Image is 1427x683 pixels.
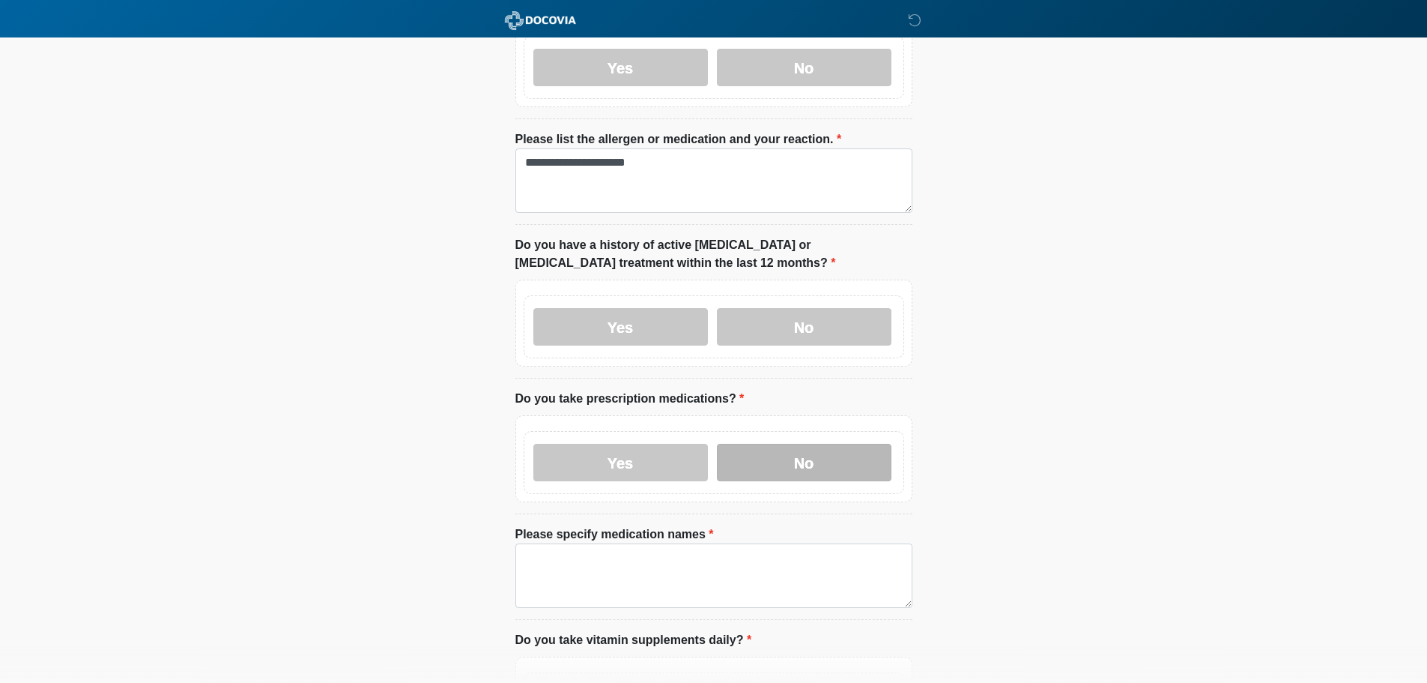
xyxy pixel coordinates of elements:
label: Yes [533,444,708,481]
label: No [717,49,891,86]
label: No [717,444,891,481]
label: Do you take vitamin supplements daily? [515,631,752,649]
label: No [717,308,891,346]
img: ABC Med Spa- GFEase Logo [500,11,581,30]
label: Yes [533,308,708,346]
label: Please list the allergen or medication and your reaction. [515,130,842,148]
label: Please specify medication names [515,526,714,544]
label: Do you have a history of active [MEDICAL_DATA] or [MEDICAL_DATA] treatment within the last 12 mon... [515,236,912,272]
label: Yes [533,49,708,86]
label: Do you take prescription medications? [515,390,745,408]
